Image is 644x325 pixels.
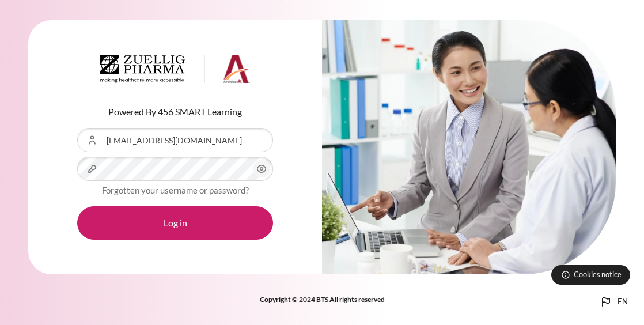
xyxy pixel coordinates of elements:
span: en [618,296,628,308]
p: Powered By 456 SMART Learning [77,105,273,119]
button: Log in [77,206,273,240]
input: Username or Email Address [77,128,273,152]
span: Cookies notice [574,269,622,280]
a: Forgotten your username or password? [102,185,249,195]
button: Cookies notice [551,265,630,285]
strong: Copyright © 2024 BTS All rights reserved [260,295,385,304]
a: Architeck [100,55,250,88]
button: Languages [594,290,632,313]
img: Architeck [100,55,250,84]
